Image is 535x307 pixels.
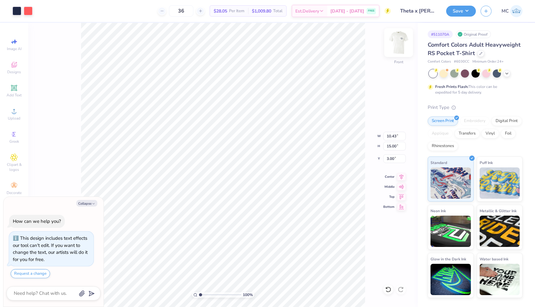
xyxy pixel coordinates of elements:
span: [DATE] - [DATE] [330,8,364,14]
div: Front [394,59,403,65]
div: Foil [501,129,516,138]
span: Puff Ink [480,159,493,166]
div: Original Proof [456,30,491,38]
a: MC [502,5,522,17]
div: This color can be expedited for 5 day delivery. [435,84,512,95]
span: Image AI [7,46,22,51]
div: Transfers [455,129,480,138]
span: Metallic & Glitter Ink [480,207,517,214]
span: Water based Ink [480,256,508,262]
span: Per Item [229,8,244,14]
strong: Fresh Prints Flash: [435,84,468,89]
button: Collapse [76,200,97,207]
span: Designs [7,69,21,74]
span: MC [502,8,509,15]
span: 100 % [243,292,253,298]
div: Vinyl [481,129,499,138]
div: Rhinestones [428,141,458,151]
img: Puff Ink [480,167,520,199]
img: Neon Ink [431,216,471,247]
span: Standard [431,159,447,166]
button: Save [446,6,476,17]
span: Center [383,175,395,179]
span: Clipart & logos [3,162,25,172]
img: Glow in the Dark Ink [431,264,471,295]
div: Applique [428,129,453,138]
input: – – [169,5,193,17]
span: Total [273,8,283,14]
span: Decorate [7,190,22,195]
div: How can we help you? [13,218,61,224]
span: Middle [383,185,395,189]
span: Glow in the Dark Ink [431,256,466,262]
span: Comfort Colors [428,59,451,64]
div: Digital Print [492,116,522,126]
span: $28.05 [214,8,227,14]
span: Bottom [383,205,395,209]
span: $1,009.80 [252,8,271,14]
span: Upload [8,116,20,121]
img: Front [386,30,411,55]
span: # 6030CC [454,59,469,64]
img: Standard [431,167,471,199]
span: Comfort Colors Adult Heavyweight RS Pocket T-Shirt [428,41,521,57]
div: Print Type [428,104,522,111]
span: Minimum Order: 24 + [472,59,504,64]
img: Mia Craig [510,5,522,17]
div: This design includes text effects our tool can't edit. If you want to change the text, our artist... [13,235,88,263]
img: Water based Ink [480,264,520,295]
span: Add Text [7,93,22,98]
span: Neon Ink [431,207,446,214]
span: FREE [368,9,374,13]
button: Request a change [11,269,50,278]
input: Untitled Design [395,5,441,17]
div: Screen Print [428,116,458,126]
span: Greek [9,139,19,144]
div: # 511070A [428,30,453,38]
span: Top [383,195,395,199]
img: Metallic & Glitter Ink [480,216,520,247]
span: Est. Delivery [295,8,319,14]
div: Embroidery [460,116,490,126]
